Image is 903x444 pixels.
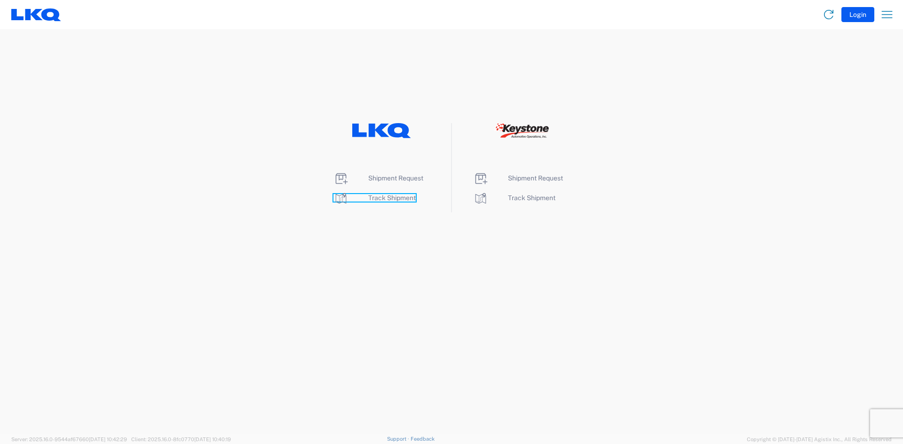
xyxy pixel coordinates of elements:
a: Shipment Request [473,174,563,182]
button: Login [841,7,874,22]
span: Shipment Request [368,174,423,182]
span: [DATE] 10:42:29 [89,436,127,442]
span: Server: 2025.16.0-9544af67660 [11,436,127,442]
span: Client: 2025.16.0-8fc0770 [131,436,231,442]
span: Copyright © [DATE]-[DATE] Agistix Inc., All Rights Reserved [747,435,892,444]
a: Track Shipment [333,194,416,202]
a: Track Shipment [473,194,555,202]
span: Track Shipment [508,194,555,202]
a: Shipment Request [333,174,423,182]
a: Feedback [411,436,435,442]
span: Track Shipment [368,194,416,202]
a: Support [387,436,411,442]
span: [DATE] 10:40:19 [194,436,231,442]
span: Shipment Request [508,174,563,182]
